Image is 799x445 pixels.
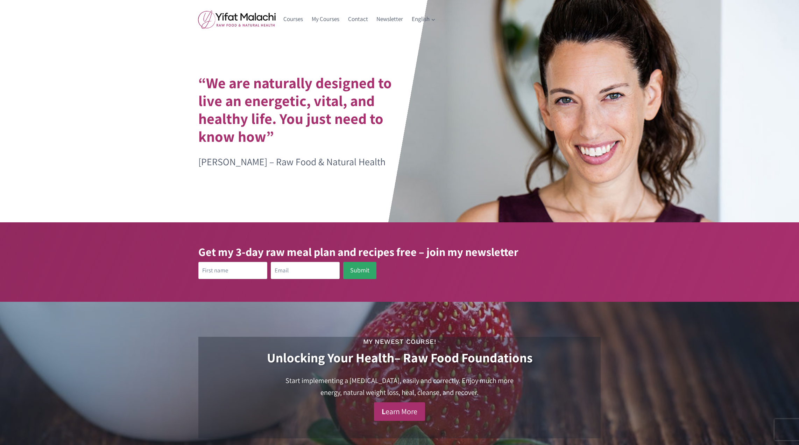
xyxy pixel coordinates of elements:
[279,11,307,28] a: Courses
[198,262,267,279] input: First name
[408,11,440,28] a: English
[343,262,376,279] button: Submit
[198,337,601,347] h3: My Newest Course!
[412,14,436,24] span: English
[271,262,340,279] input: Email
[279,11,440,28] nav: Primary Navigation
[344,11,372,28] a: Contact
[198,10,276,29] img: yifat_logo41_en.png
[198,154,414,170] p: [PERSON_NAME] – Raw Food & Natural Health
[198,350,601,366] h2: – Raw Food Foundations
[382,406,386,416] strong: L
[277,375,522,399] h4: Start implementing a [MEDICAL_DATA], easily and correctly. Enjoy much more energy, natural weight...
[198,74,414,145] h1: “We are naturally designed to live an energetic, vital, and healthy life. You just need to know how”
[198,243,601,260] h3: Get my 3-day raw meal plan and recipes free – join my newsletter
[267,349,394,366] strong: Unlocking Your Health
[374,402,425,421] a: Learn More
[307,11,344,28] a: My Courses
[372,11,408,28] a: Newsletter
